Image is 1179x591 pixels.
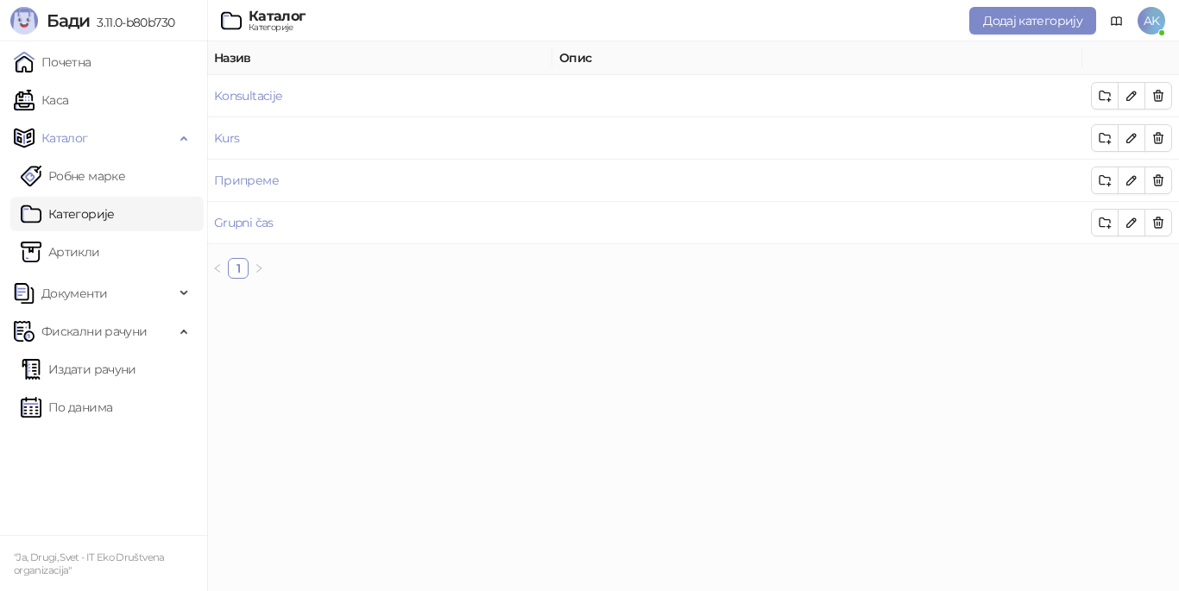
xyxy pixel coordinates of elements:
[41,314,147,349] span: Фискални рачуни
[14,45,91,79] a: Почетна
[21,197,115,231] a: Категорије
[90,15,174,30] span: 3.11.0-b80b730
[21,235,100,269] a: ArtikliАртикли
[214,88,281,104] a: Konsultacije
[249,258,269,279] button: right
[207,41,552,75] th: Назив
[41,276,107,311] span: Документи
[214,173,279,188] a: Припреме
[207,117,552,160] td: Kurs
[983,13,1082,28] span: Додај категорију
[214,215,274,230] a: Grupni čas
[207,258,228,279] li: Претходна страна
[207,75,552,117] td: Konsultacije
[14,551,165,576] small: "Ja, Drugi, Svet - IT Eko Društvena organizacija"
[249,9,306,23] div: Каталог
[21,159,125,193] a: Робне марке
[254,263,264,273] span: right
[207,202,552,244] td: Grupni čas
[47,10,90,31] span: Бади
[249,23,306,32] div: Категорије
[21,352,136,387] a: Издати рачуни
[41,121,88,155] span: Каталог
[249,258,269,279] li: Следећа страна
[207,160,552,202] td: Припреме
[14,83,68,117] a: Каса
[10,7,38,35] img: Logo
[212,263,223,273] span: left
[21,390,112,424] a: По данима
[229,259,248,278] a: 1
[1138,7,1165,35] span: AK
[552,41,1082,75] th: Опис
[207,258,228,279] button: left
[214,130,239,146] a: Kurs
[228,258,249,279] li: 1
[969,7,1096,35] button: Додај категорију
[1103,7,1131,35] a: Документација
